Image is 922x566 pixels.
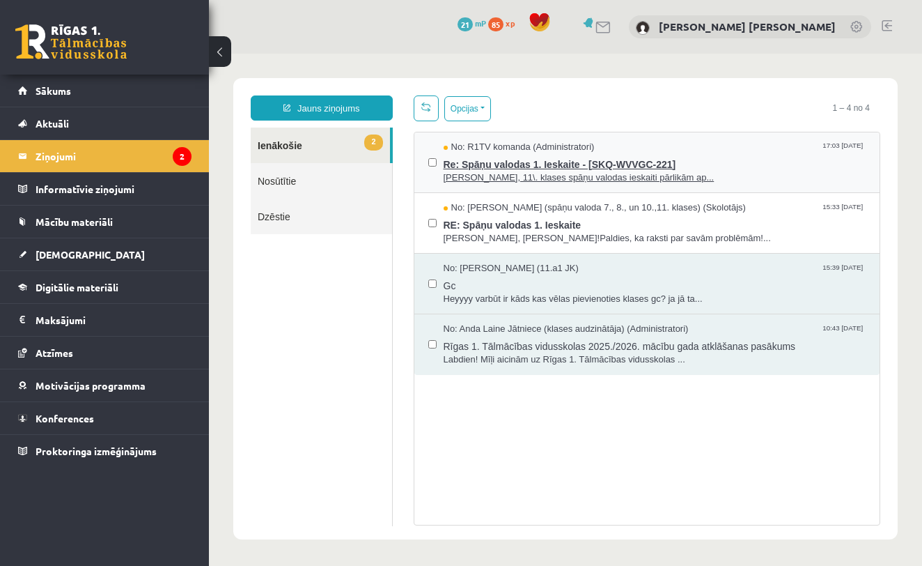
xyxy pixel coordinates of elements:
span: No: [PERSON_NAME] (11.a1 JK) [235,208,370,222]
span: Sākums [36,84,71,97]
button: Opcijas [235,43,282,68]
span: Re: Spāņu valodas 1. Ieskaite - [SKQ-WVVGC-221] [235,100,657,118]
a: Atzīmes [18,337,192,369]
span: Mācību materiāli [36,215,113,228]
span: Digitālie materiāli [36,281,118,293]
a: Jauns ziņojums [42,42,184,67]
a: Maksājumi [18,304,192,336]
a: No: R1TV komanda (Administratori) 17:03 [DATE] Re: Spāņu valodas 1. Ieskaite - [SKQ-WVVGC-221] [P... [235,87,657,130]
span: No: [PERSON_NAME] (spāņu valoda 7., 8., un 10.,11. klases) (Skolotājs) [235,148,537,161]
legend: Ziņojumi [36,140,192,172]
a: Mācību materiāli [18,206,192,238]
span: Heyyyy varbūt ir kāds kas vēlas pievienoties klases gc? ja jā ta... [235,239,657,252]
span: Motivācijas programma [36,379,146,392]
span: [PERSON_NAME], 11\. klases spāņu valodas ieskaiti pārlikām ap... [235,118,657,131]
span: 85 [488,17,503,31]
i: 2 [173,147,192,166]
a: No: [PERSON_NAME] (11.a1 JK) 15:39 [DATE] Gc Heyyyy varbūt ir kāds kas vēlas pievienoties klases ... [235,208,657,252]
a: Proktoringa izmēģinājums [18,435,192,467]
a: Motivācijas programma [18,369,192,401]
legend: Informatīvie ziņojumi [36,173,192,205]
a: [PERSON_NAME] [PERSON_NAME] [659,20,836,33]
a: Rīgas 1. Tālmācības vidusskola [15,24,127,59]
a: No: Anda Laine Jātniece (klases audzinātāja) (Administratori) 10:43 [DATE] Rīgas 1. Tālmācības vi... [235,269,657,312]
a: Nosūtītie [42,109,183,145]
span: Proktoringa izmēģinājums [36,445,157,457]
span: 17:03 [DATE] [611,87,657,98]
a: Aktuāli [18,107,192,139]
a: Informatīvie ziņojumi [18,173,192,205]
span: Labdien! Mīļi aicinām uz Rīgas 1. Tālmācības vidusskolas ... [235,300,657,313]
a: Ziņojumi2 [18,140,192,172]
span: Aktuāli [36,117,69,130]
a: No: [PERSON_NAME] (spāņu valoda 7., 8., un 10.,11. klases) (Skolotājs) 15:33 [DATE] RE: Spāņu val... [235,148,657,191]
span: [PERSON_NAME], [PERSON_NAME]!Paldies, ka raksti par savām problēmām!... [235,178,657,192]
a: 85 xp [488,17,522,29]
span: 1 – 4 no 4 [614,42,671,67]
span: Atzīmes [36,346,73,359]
a: Digitālie materiāli [18,271,192,303]
a: Konferences [18,402,192,434]
span: 15:33 [DATE] [611,148,657,158]
a: [DEMOGRAPHIC_DATA] [18,238,192,270]
span: 10:43 [DATE] [611,269,657,280]
span: 15:39 [DATE] [611,208,657,219]
span: mP [475,17,486,29]
a: Dzēstie [42,145,183,181]
legend: Maksājumi [36,304,192,336]
span: 21 [458,17,473,31]
span: RE: Spāņu valodas 1. Ieskaite [235,161,657,178]
span: 2 [155,81,173,97]
span: xp [506,17,515,29]
span: Rīgas 1. Tālmācības vidusskolas 2025./2026. mācību gada atklāšanas pasākums [235,282,657,300]
a: Sākums [18,75,192,107]
span: Konferences [36,412,94,424]
span: [DEMOGRAPHIC_DATA] [36,248,145,261]
span: No: Anda Laine Jātniece (klases audzinātāja) (Administratori) [235,269,480,282]
a: 2Ienākošie [42,74,181,109]
span: Gc [235,222,657,239]
img: Paula Nikola Cišeiko [636,21,650,35]
a: 21 mP [458,17,486,29]
span: No: R1TV komanda (Administratori) [235,87,386,100]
